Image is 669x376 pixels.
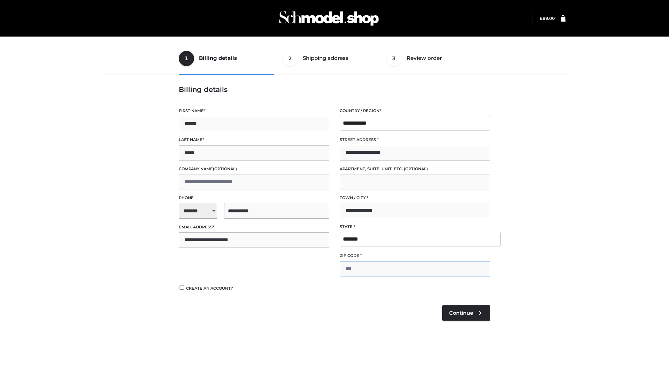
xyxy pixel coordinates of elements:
label: Street address [340,136,490,143]
span: (optional) [404,166,428,171]
bdi: 89.00 [540,16,555,21]
label: Country / Region [340,108,490,114]
label: First name [179,108,329,114]
span: (optional) [213,166,237,171]
span: Create an account? [186,286,233,291]
h3: Billing details [179,85,490,94]
input: Create an account? [179,285,185,290]
label: Email address [179,224,329,230]
label: State [340,224,490,230]
label: ZIP Code [340,252,490,259]
a: £89.00 [540,16,555,21]
span: Continue [449,310,473,316]
label: Phone [179,195,329,201]
img: Schmodel Admin 964 [277,5,381,32]
span: £ [540,16,543,21]
label: Town / City [340,195,490,201]
a: Continue [442,305,490,321]
label: Apartment, suite, unit, etc. [340,166,490,172]
label: Company name [179,166,329,172]
label: Last name [179,136,329,143]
